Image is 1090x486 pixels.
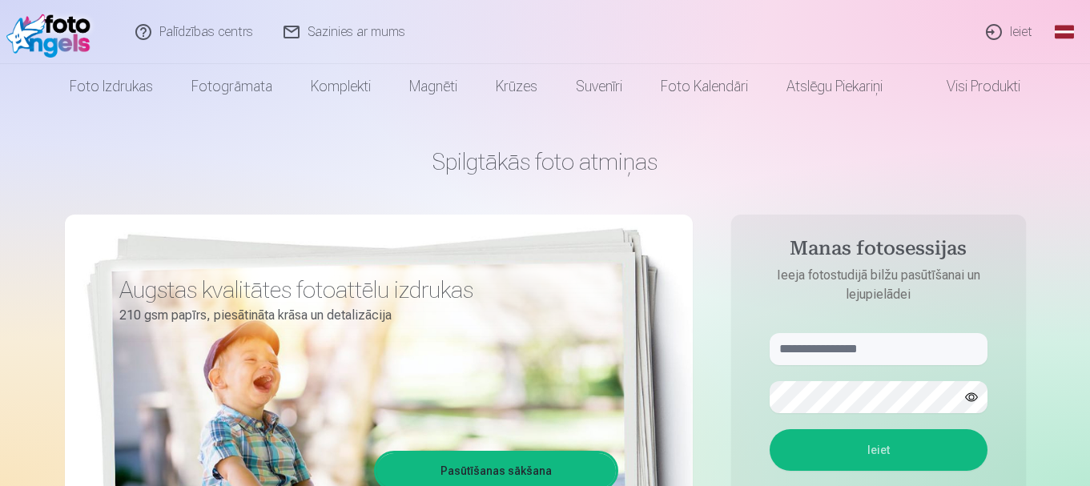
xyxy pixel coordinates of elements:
[119,304,606,327] p: 210 gsm papīrs, piesātināta krāsa un detalizācija
[754,237,1004,266] h4: Manas fotosessijas
[50,64,172,109] a: Foto izdrukas
[390,64,477,109] a: Magnēti
[557,64,642,109] a: Suvenīri
[770,429,987,471] button: Ieiet
[754,266,1004,304] p: Ieeja fotostudijā bilžu pasūtīšanai un lejupielādei
[65,147,1026,176] h1: Spilgtākās foto atmiņas
[767,64,902,109] a: Atslēgu piekariņi
[172,64,292,109] a: Fotogrāmata
[642,64,767,109] a: Foto kalendāri
[902,64,1040,109] a: Visi produkti
[477,64,557,109] a: Krūzes
[119,275,606,304] h3: Augstas kvalitātes fotoattēlu izdrukas
[6,6,99,58] img: /fa1
[292,64,390,109] a: Komplekti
